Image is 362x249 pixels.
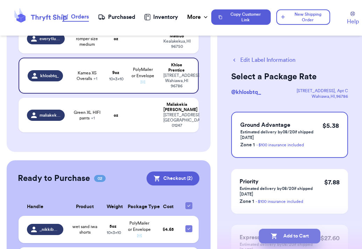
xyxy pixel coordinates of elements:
[98,13,135,21] a: Purchased
[93,76,97,81] span: + 1
[62,13,89,22] a: Orders
[123,198,155,216] th: Package Type
[132,67,154,84] span: PolyMailer or Envelope ✉️
[324,177,340,187] p: $ 7.88
[163,227,174,232] span: $ 4.65
[72,224,98,235] span: wet sand iwa shorts
[347,17,359,26] span: Help
[109,77,123,81] span: 10 x 3 x 10
[107,230,121,235] span: 10 x 3 x 10
[322,121,339,131] p: $ 5.38
[18,173,90,184] h2: Ready to Purchase
[62,13,89,21] div: Orders
[347,12,359,26] a: Help
[240,199,254,204] span: Zone 1
[27,203,43,211] span: Handle
[163,39,191,49] div: Kealakekua , HI 96750
[276,9,330,25] button: New Shipping Order
[163,112,191,128] div: [STREET_ADDRESS] [GEOGRAPHIC_DATA] , MA 01247
[240,122,290,128] span: Ground Advantage
[40,73,59,79] span: khlosbtq_
[94,175,106,182] span: 02
[73,70,101,81] span: Kamea XS Overalls
[114,37,118,41] strong: oz
[155,198,181,216] th: Cost
[114,113,118,117] strong: oz
[163,63,190,73] div: Khloe Prentice
[73,110,101,121] span: Green XL HIFI pants
[259,229,320,243] button: Add to Cart
[231,89,261,95] span: @ khlosbtq_
[128,221,151,238] span: PolyMailer or Envelope ✉️
[102,198,123,216] th: Weight
[256,199,303,204] a: - $100 insurance included
[163,73,190,89] div: [STREET_ADDRESS] Wahiawa , HI 96786
[231,71,348,82] h2: Select a Package Rate
[70,30,104,47] span: [PERSON_NAME] romper size medium
[40,112,61,118] span: maliakekiatilts
[256,143,304,147] a: - $100 insurance included
[231,56,296,64] button: Edit Label Information
[240,129,322,140] p: Estimated delivery by 08/20 if shipped [DATE]
[163,102,191,112] div: Maliakekia [PERSON_NAME]
[144,13,178,21] a: Inventory
[112,71,119,75] strong: 9 oz
[297,88,348,94] div: [STREET_ADDRESS] , Apt C
[68,198,102,216] th: Product
[40,36,61,42] span: every1luvsnela
[297,94,348,99] div: Wahiawa , HI , 96786
[187,13,209,21] div: More
[240,142,255,147] span: Zone 1
[40,227,59,232] span: _nikkiboutikki
[211,9,271,25] button: Copy Customer Link
[240,179,258,184] span: Priority
[240,186,324,197] p: Estimated delivery by 08/20 if shipped [DATE]
[109,224,116,228] strong: 5 oz
[91,116,95,120] span: + 1
[147,171,199,185] button: Checkout (2)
